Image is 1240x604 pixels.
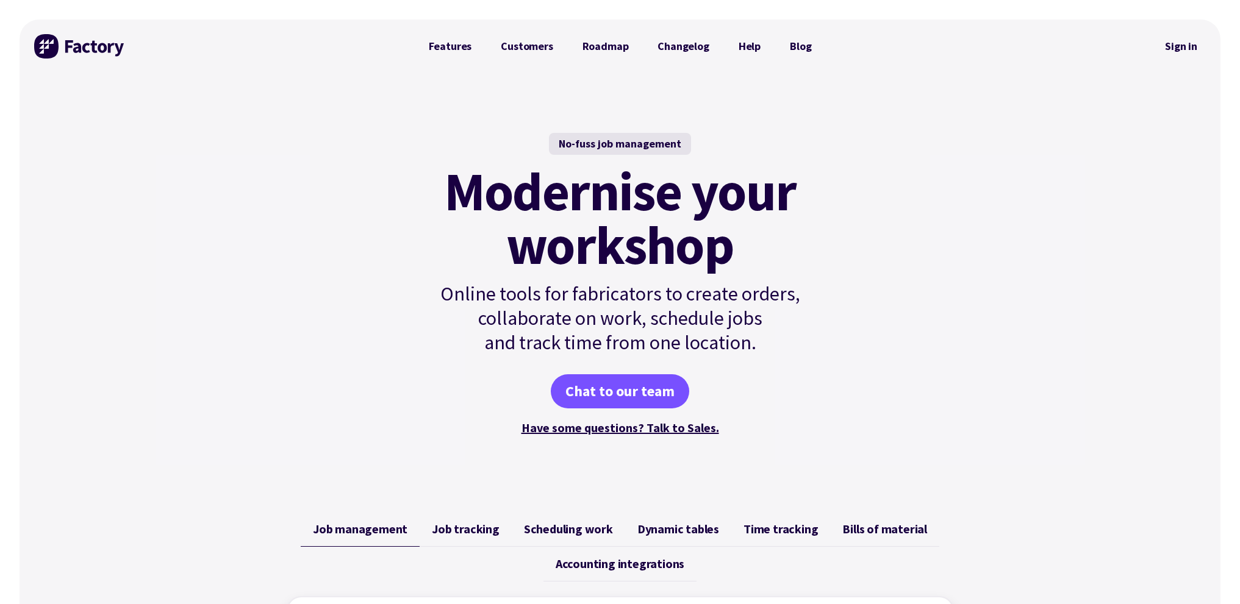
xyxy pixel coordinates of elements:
span: Time tracking [744,522,818,536]
span: Job tracking [432,522,500,536]
img: Factory [34,34,126,59]
mark: Modernise your workshop [444,165,796,272]
nav: Secondary Navigation [1156,32,1206,60]
span: Accounting integrations [556,556,684,571]
p: Online tools for fabricators to create orders, collaborate on work, schedule jobs and track time ... [414,282,826,355]
a: Roadmap [568,34,643,59]
span: Scheduling work [524,522,613,536]
a: Changelog [643,34,723,59]
a: Customers [486,34,567,59]
a: Have some questions? Talk to Sales. [521,420,719,435]
span: Dynamic tables [637,522,719,536]
div: No-fuss job management [549,133,691,155]
a: Sign in [1156,32,1206,60]
a: Help [724,34,775,59]
a: Features [414,34,487,59]
span: Bills of material [842,522,927,536]
a: Blog [775,34,826,59]
nav: Primary Navigation [414,34,826,59]
a: Chat to our team [551,374,689,408]
span: Job management [313,522,407,536]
